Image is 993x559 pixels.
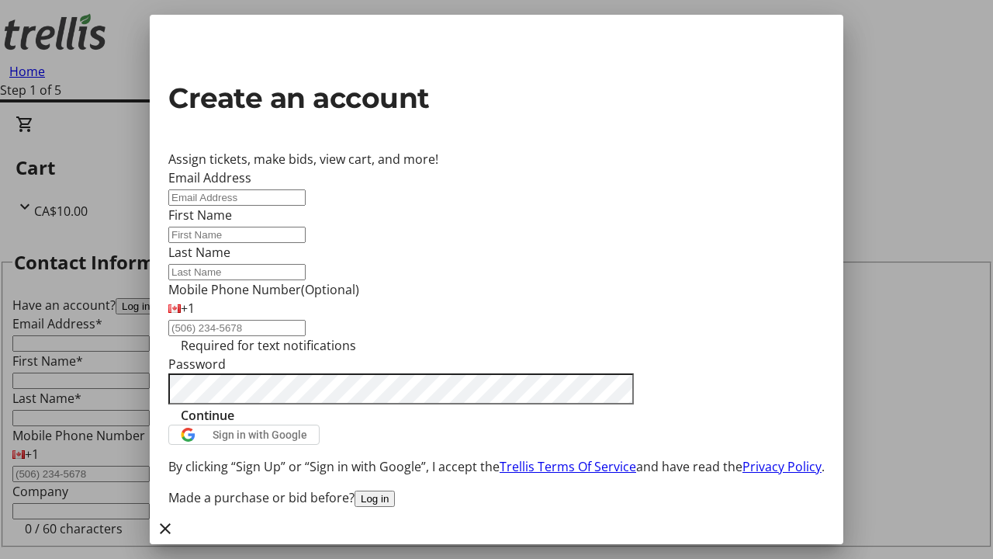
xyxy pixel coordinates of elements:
div: Made a purchase or bid before? [168,488,825,507]
button: Continue [168,406,247,425]
input: First Name [168,227,306,243]
span: Sign in with Google [213,429,307,441]
label: Password [168,356,226,373]
a: Trellis Terms Of Service [500,458,636,475]
label: Last Name [168,244,230,261]
label: First Name [168,207,232,224]
h2: Create an account [168,77,825,119]
tr-hint: Required for text notifications [181,336,356,355]
input: Email Address [168,189,306,206]
button: Close [150,513,181,544]
a: Privacy Policy [742,458,822,475]
button: Log in [355,491,395,507]
input: Last Name [168,264,306,280]
button: Sign in with Google [168,425,320,445]
label: Mobile Phone Number (Optional) [168,281,359,298]
p: By clicking “Sign Up” or “Sign in with Google”, I accept the and have read the . [168,457,825,476]
input: (506) 234-5678 [168,320,306,336]
span: Continue [181,406,234,425]
div: Assign tickets, make bids, view cart, and more! [168,150,825,168]
label: Email Address [168,169,251,186]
